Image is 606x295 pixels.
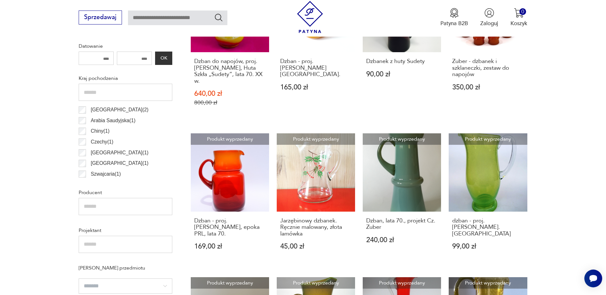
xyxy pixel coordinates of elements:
p: 90,00 zł [366,71,438,78]
p: Zaloguj [480,20,498,27]
p: 169,00 zł [194,243,266,250]
p: Kraj pochodzenia [79,74,172,82]
p: Arabia Saudyjska ( 1 ) [91,116,135,125]
button: 0Koszyk [510,8,527,27]
p: [GEOGRAPHIC_DATA] ( 1 ) [91,149,148,157]
h3: dzban - proj. [PERSON_NAME]. [GEOGRAPHIC_DATA] [452,218,524,237]
h3: Dzban - proj. [PERSON_NAME], epoka PRL, lata 70. [194,218,266,237]
p: 800,00 zł [194,99,266,106]
p: 350,00 zł [452,84,524,91]
a: Sprzedawaj [79,15,122,20]
p: Projektant [79,226,172,235]
div: 0 [519,8,526,15]
h3: Jarzębinowy dzbanek. Ręcznie malowany, złota lamówka [280,218,352,237]
p: 165,00 zł [280,84,352,91]
a: Produkt wyprzedanydzban - proj. L. Fiedorowicz. Ząbkowicedzban - proj. [PERSON_NAME]. [GEOGRAPHIC... [449,133,527,265]
p: Chiny ( 1 ) [91,127,110,135]
img: Ikona koszyka [514,8,524,18]
a: Produkt wyprzedanyDzban - proj. Z. Horbowy, epoka PRL, lata 70.Dzban - proj. [PERSON_NAME], epoka... [191,133,269,265]
img: Ikona medalu [449,8,459,18]
button: Zaloguj [480,8,498,27]
p: Datowanie [79,42,172,50]
button: Patyna B2B [440,8,468,27]
p: Koszyk [510,20,527,27]
a: Produkt wyprzedanyDzban, lata 70., projekt Cz. ZuberDzban, lata 70., projekt Cz. Zuber240,00 zł [363,133,441,265]
img: Ikonka użytkownika [484,8,494,18]
h3: Dzban - proj. [PERSON_NAME][GEOGRAPHIC_DATA]. [280,58,352,78]
img: Patyna - sklep z meblami i dekoracjami vintage [294,1,326,33]
p: Szwajcaria ( 1 ) [91,170,121,178]
a: Ikona medaluPatyna B2B [440,8,468,27]
p: 640,00 zł [194,90,266,97]
p: 99,00 zł [452,243,524,250]
p: Czechy ( 1 ) [91,138,113,146]
h3: Zuber - dzbanek i szklaneczki, zestaw do napojów [452,58,524,78]
button: OK [155,52,172,65]
p: 240,00 zł [366,237,438,243]
h3: Dzban, lata 70., projekt Cz. Zuber [366,218,438,231]
p: 45,00 zł [280,243,352,250]
p: [PERSON_NAME] przedmiotu [79,264,172,272]
button: Sprzedawaj [79,11,122,25]
p: [GEOGRAPHIC_DATA] ( 1 ) [91,159,148,167]
button: Szukaj [214,13,223,22]
p: Producent [79,188,172,197]
h3: Dzbanek z huty Sudety [366,58,438,65]
p: Patyna B2B [440,20,468,27]
p: [GEOGRAPHIC_DATA] ( 2 ) [91,106,148,114]
a: Produkt wyprzedanyJarzębinowy dzbanek. Ręcznie malowany, złota lamówkaJarzębinowy dzbanek. Ręczni... [277,133,355,265]
h3: Dzban do napojów, proj. [PERSON_NAME], Huta Szkła „Sudety”, lata 70. XX w. [194,58,266,84]
iframe: Smartsupp widget button [584,270,602,287]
